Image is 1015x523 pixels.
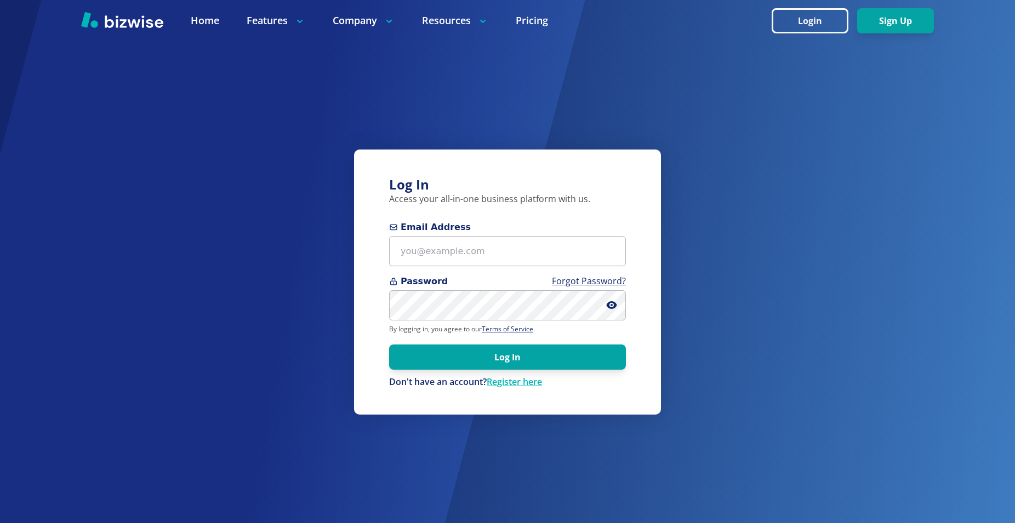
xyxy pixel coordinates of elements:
[389,376,626,388] div: Don't have an account?Register here
[247,14,305,27] p: Features
[487,376,542,388] a: Register here
[389,176,626,194] h3: Log In
[857,16,934,26] a: Sign Up
[389,344,626,370] button: Log In
[857,8,934,33] button: Sign Up
[389,221,626,234] span: Email Address
[81,12,163,28] img: Bizwise Logo
[772,8,848,33] button: Login
[389,376,626,388] p: Don't have an account?
[422,14,488,27] p: Resources
[482,324,533,334] a: Terms of Service
[389,275,626,288] span: Password
[389,193,626,205] p: Access your all-in-one business platform with us.
[552,275,626,287] a: Forgot Password?
[389,236,626,266] input: you@example.com
[191,14,219,27] a: Home
[333,14,395,27] p: Company
[772,16,857,26] a: Login
[516,14,548,27] a: Pricing
[389,325,626,334] p: By logging in, you agree to our .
